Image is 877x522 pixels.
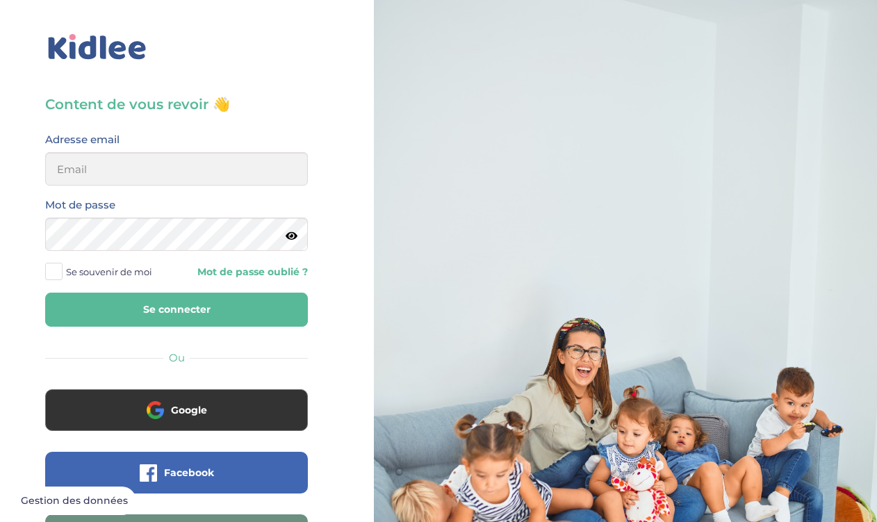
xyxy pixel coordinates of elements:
[66,263,152,281] span: Se souvenir de moi
[45,475,308,489] a: Facebook
[45,95,308,114] h3: Content de vous revoir 👋
[171,403,207,417] span: Google
[45,196,115,214] label: Mot de passe
[147,401,164,418] img: google.png
[45,131,120,149] label: Adresse email
[45,389,308,431] button: Google
[21,495,128,507] span: Gestion des données
[45,413,308,426] a: Google
[45,31,149,63] img: logo_kidlee_bleu
[45,293,308,327] button: Se connecter
[45,152,308,186] input: Email
[187,266,308,279] a: Mot de passe oublié ?
[164,466,214,480] span: Facebook
[13,487,136,516] button: Gestion des données
[45,452,308,494] button: Facebook
[169,351,185,364] span: Ou
[140,464,157,482] img: facebook.png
